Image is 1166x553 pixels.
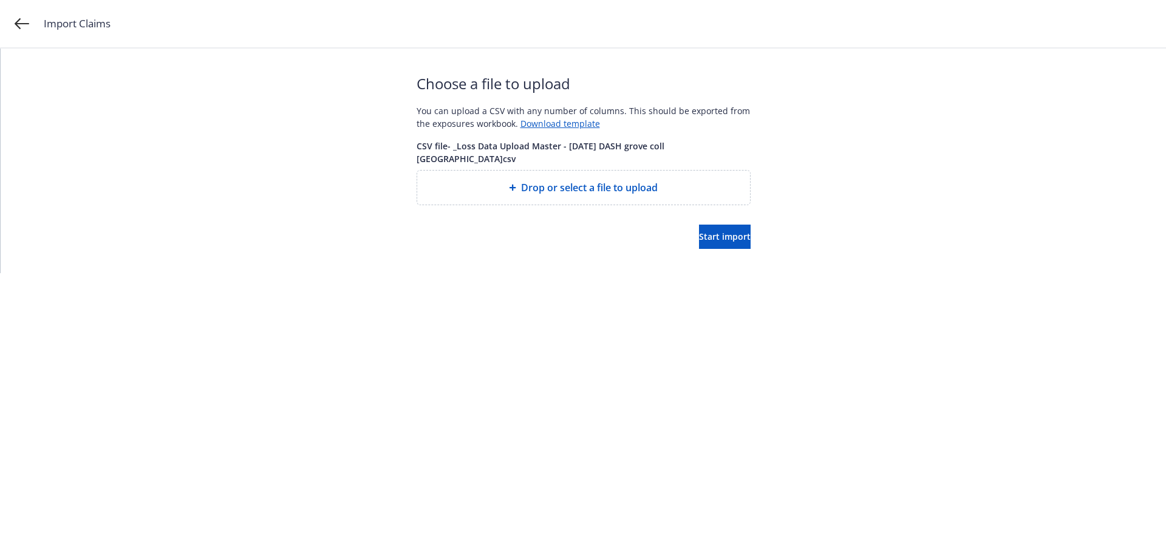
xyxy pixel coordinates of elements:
div: Drop or select a file to upload [417,170,751,205]
button: Start import [699,225,751,249]
span: Start import [699,231,751,242]
a: Download template [520,118,600,129]
span: Drop or select a file to upload [521,180,658,195]
span: Import Claims [44,16,111,32]
span: Choose a file to upload [417,73,751,95]
div: You can upload a CSV with any number of columns. This should be exported from the exposures workb... [417,104,751,130]
span: CSV file - _Loss Data Upload Master - [DATE] DASH grove coll [GEOGRAPHIC_DATA]csv [417,140,751,165]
